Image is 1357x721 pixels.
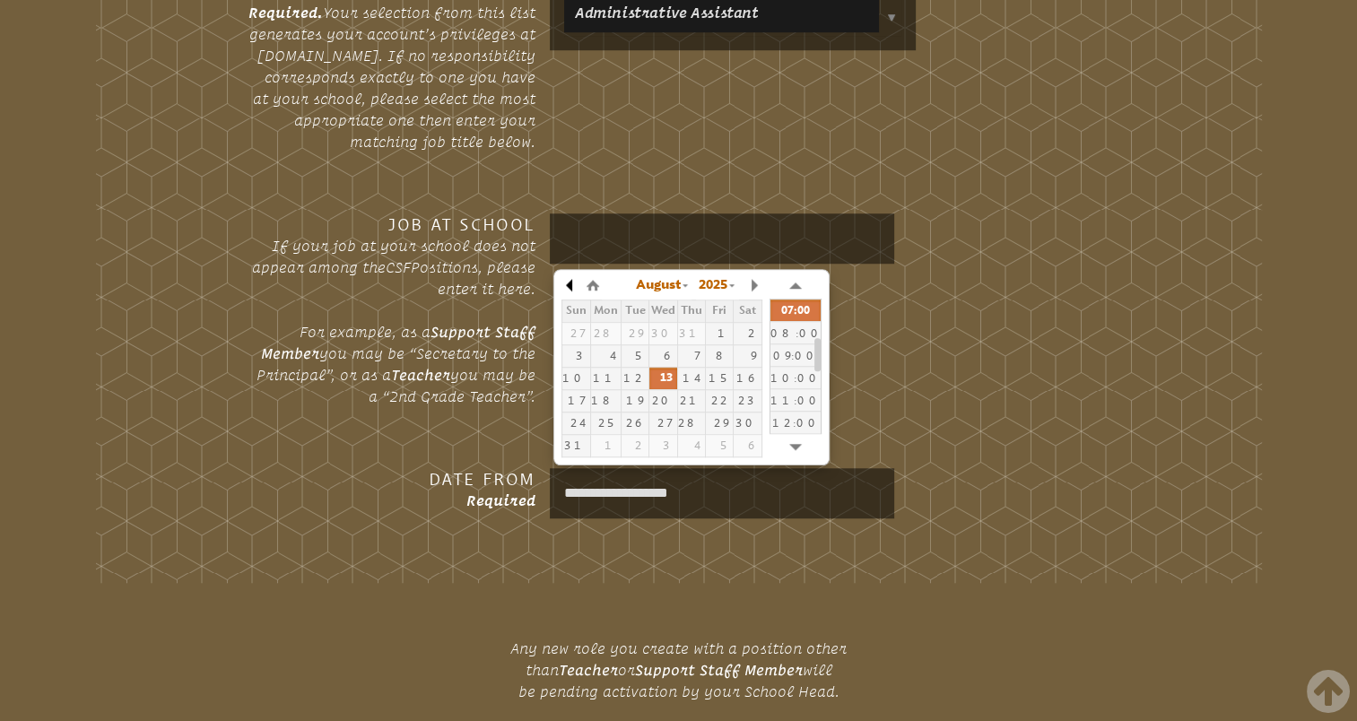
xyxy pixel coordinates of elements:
[770,388,821,411] div: 11:00
[635,662,803,678] strong: Support Staff Member
[734,372,761,385] div: 16
[770,366,821,388] div: 10:00
[622,372,648,385] div: 12
[591,417,621,430] div: 25
[559,662,618,678] strong: Teacher
[562,372,590,385] div: 10
[248,213,535,235] h3: Job at School
[699,279,727,291] span: 2025
[622,327,648,340] div: 29
[770,299,821,321] div: 07:00
[706,300,734,322] th: Fri
[562,395,590,407] div: 17
[622,395,648,407] div: 19
[770,321,821,343] div: 08:00
[734,300,761,322] th: Sat
[562,327,590,340] div: 27
[621,300,648,322] th: Tue
[678,372,706,385] div: 14
[622,417,648,430] div: 26
[770,343,821,366] div: 09:00
[636,279,681,291] span: August
[706,395,733,407] div: 22
[248,235,535,407] p: If your job at your school does not appear among the Positions, please enter it here. For example...
[562,417,590,430] div: 24
[649,417,676,430] div: 27
[622,350,648,362] div: 5
[649,300,677,322] th: Wed
[248,4,323,21] span: Required.
[649,327,676,340] div: 30
[391,367,450,383] strong: Teacher
[678,417,706,430] div: 28
[248,2,535,152] p: Your selection from this list generates your account’s privileges at [DOMAIN_NAME]. If no respons...
[466,492,535,508] span: Required
[591,395,621,407] div: 18
[591,372,621,385] div: 11
[649,372,676,385] div: 13
[386,259,411,275] span: CSF
[770,433,821,456] div: 13:00
[734,417,761,430] div: 30
[706,439,733,452] div: 5
[770,411,821,433] div: 12:00
[677,300,706,322] th: Thu
[649,395,676,407] div: 20
[706,327,733,340] div: 1
[248,468,535,490] h3: Date From
[678,327,706,340] div: 31
[590,300,621,322] th: Mon
[706,372,733,385] div: 15
[649,439,676,452] div: 3
[649,350,676,362] div: 6
[734,395,761,407] div: 23
[562,439,590,452] div: 31
[591,350,621,362] div: 4
[591,439,621,452] div: 1
[734,327,761,340] div: 2
[678,395,706,407] div: 21
[261,324,535,361] strong: Support Staff Member
[561,300,590,322] th: Sun
[470,630,887,709] p: Any new role you create with a position other than or will be pending activation by your School H...
[734,350,761,362] div: 9
[622,439,648,452] div: 2
[706,350,733,362] div: 8
[562,350,590,362] div: 3
[591,327,621,340] div: 28
[678,439,706,452] div: 4
[734,439,761,452] div: 6
[678,350,706,362] div: 7
[706,417,733,430] div: 29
